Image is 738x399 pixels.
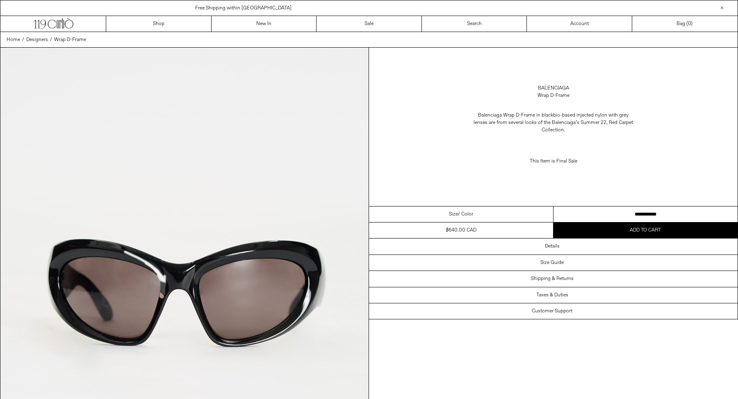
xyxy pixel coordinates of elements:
[553,222,738,238] button: Add to cart
[458,211,473,218] span: / Color
[7,36,20,44] a: Home
[317,16,422,32] a: Sale
[530,158,577,165] span: This Item is Final Sale
[106,16,212,32] a: Shop
[449,211,458,218] span: Size
[538,92,569,99] div: Wrap D-Frame
[474,112,633,133] span: bio-based injected nylon with grey lenses are from several looks of the Balenciaga’s Summer 22, R...
[538,85,569,92] a: Balenciaga
[54,36,86,44] a: Wrap D-Frame
[212,16,317,32] a: New In
[54,37,86,43] span: Wrap D-Frame
[688,20,692,28] span: )
[471,108,635,138] p: Balenciaga Wrap D-Frame in black
[531,276,574,282] h3: Shipping & Returns
[26,36,48,44] a: Designers
[26,37,48,43] span: Designers
[688,21,691,27] span: 0
[7,37,20,43] span: Home
[536,292,568,298] h3: Taxes & Duties
[532,308,572,314] h3: Customer Support
[195,5,292,11] a: Free Shipping within [GEOGRAPHIC_DATA]
[22,36,24,44] span: /
[446,227,476,234] span: $640.00 CAD
[545,243,560,249] h3: Details
[50,36,52,44] span: /
[632,16,738,32] a: Bag ()
[540,260,564,266] h3: Size Guide
[422,16,527,32] a: Search
[527,16,632,32] a: Account
[630,227,661,234] span: Add to cart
